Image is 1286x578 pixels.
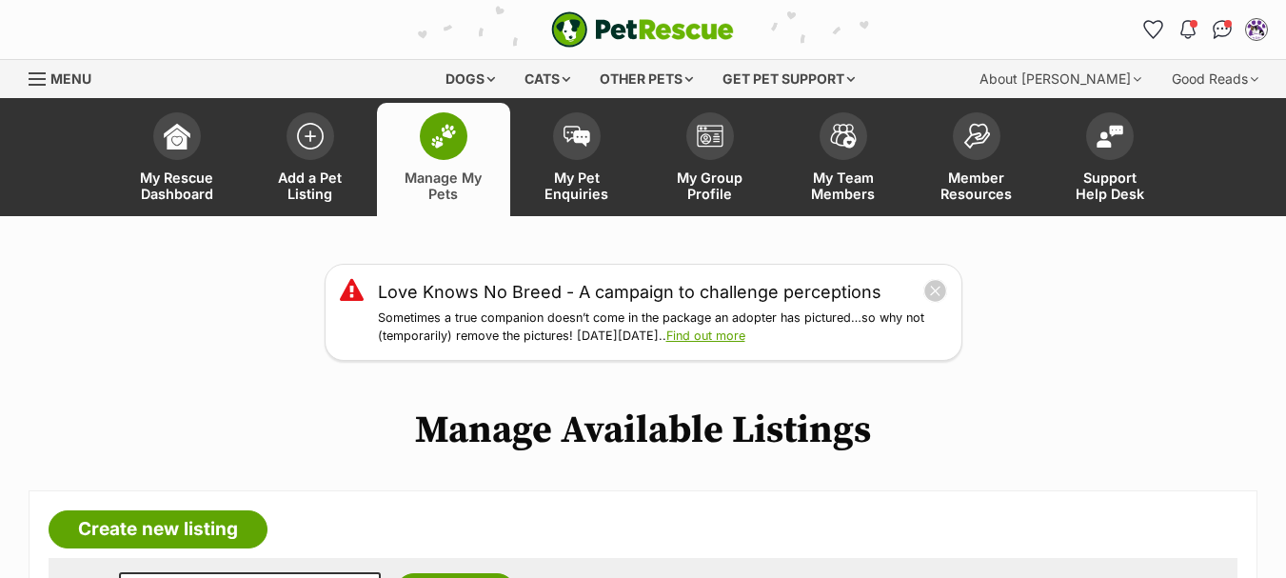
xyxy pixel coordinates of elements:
[50,70,91,87] span: Menu
[1213,20,1233,39] img: chat-41dd97257d64d25036548639549fe6c8038ab92f7586957e7f3b1b290dea8141.svg
[709,60,868,98] div: Get pet support
[666,329,745,343] a: Find out more
[551,11,734,48] a: PetRescue
[1173,14,1203,45] button: Notifications
[244,103,377,216] a: Add a Pet Listing
[1043,103,1177,216] a: Support Help Desk
[134,169,220,202] span: My Rescue Dashboard
[564,126,590,147] img: pet-enquiries-icon-7e3ad2cf08bfb03b45e93fb7055b45f3efa6380592205ae92323e6603595dc1f.svg
[1241,14,1272,45] button: My account
[1158,60,1272,98] div: Good Reads
[534,169,620,202] span: My Pet Enquiries
[432,60,508,98] div: Dogs
[267,169,353,202] span: Add a Pet Listing
[551,11,734,48] img: logo-e224e6f780fb5917bec1dbf3a21bbac754714ae5b6737aabdf751b685950b380.svg
[510,103,643,216] a: My Pet Enquiries
[586,60,706,98] div: Other pets
[801,169,886,202] span: My Team Members
[511,60,584,98] div: Cats
[1207,14,1237,45] a: Conversations
[378,279,881,305] a: Love Knows No Breed - A campaign to challenge perceptions
[378,309,947,346] p: Sometimes a true companion doesn’t come in the package an adopter has pictured…so why not (tempor...
[963,123,990,149] img: member-resources-icon-8e73f808a243e03378d46382f2149f9095a855e16c252ad45f914b54edf8863c.svg
[966,60,1155,98] div: About [PERSON_NAME]
[830,124,857,149] img: team-members-icon-5396bd8760b3fe7c0b43da4ab00e1e3bb1a5d9ba89233759b79545d2d3fc5d0d.svg
[164,123,190,149] img: dashboard-icon-eb2f2d2d3e046f16d808141f083e7271f6b2e854fb5c12c21221c1fb7104beca.svg
[401,169,486,202] span: Manage My Pets
[29,60,105,94] a: Menu
[1138,14,1169,45] a: Favourites
[910,103,1043,216] a: Member Resources
[430,124,457,149] img: manage-my-pets-icon-02211641906a0b7f246fdf0571729dbe1e7629f14944591b6c1af311fb30b64b.svg
[377,103,510,216] a: Manage My Pets
[667,169,753,202] span: My Group Profile
[934,169,1019,202] span: Member Resources
[110,103,244,216] a: My Rescue Dashboard
[923,279,947,303] button: close
[643,103,777,216] a: My Group Profile
[1097,125,1123,148] img: help-desk-icon-fdf02630f3aa405de69fd3d07c3f3aa587a6932b1a1747fa1d2bba05be0121f9.svg
[49,510,267,548] a: Create new listing
[697,125,723,148] img: group-profile-icon-3fa3cf56718a62981997c0bc7e787c4b2cf8bcc04b72c1350f741eb67cf2f40e.svg
[297,123,324,149] img: add-pet-listing-icon-0afa8454b4691262ce3f59096e99ab1cd57d4a30225e0717b998d2c9b9846f56.svg
[1067,169,1153,202] span: Support Help Desk
[1247,20,1266,39] img: Hayley Barton profile pic
[1180,20,1196,39] img: notifications-46538b983faf8c2785f20acdc204bb7945ddae34d4c08c2a6579f10ce5e182be.svg
[777,103,910,216] a: My Team Members
[1138,14,1272,45] ul: Account quick links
